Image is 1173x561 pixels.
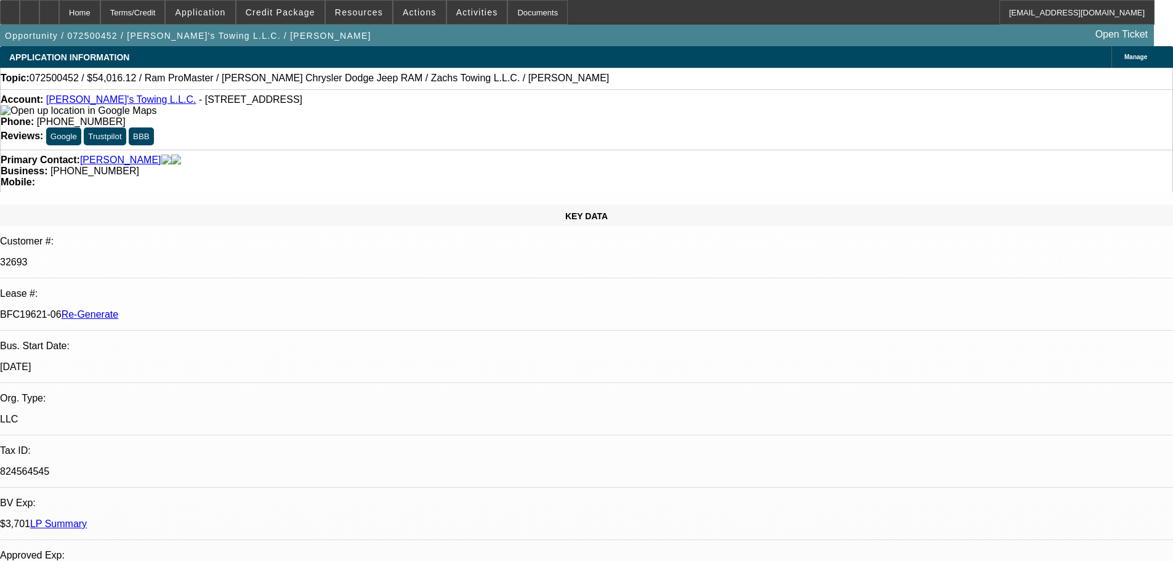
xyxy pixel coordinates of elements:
[62,309,119,320] a: Re-Generate
[1,155,80,166] strong: Primary Contact:
[30,73,609,84] span: 072500452 / $54,016.12 / Ram ProMaster / [PERSON_NAME] Chrysler Dodge Jeep RAM / Zachs Towing L.L...
[50,166,139,176] span: [PHONE_NUMBER]
[1090,24,1153,45] a: Open Ticket
[9,52,129,62] span: APPLICATION INFORMATION
[1,73,30,84] strong: Topic:
[46,94,196,105] a: [PERSON_NAME]'s Towing L.L.C.
[80,155,161,166] a: [PERSON_NAME]
[1,105,156,116] a: View Google Maps
[46,127,81,145] button: Google
[1,166,47,176] strong: Business:
[447,1,507,24] button: Activities
[236,1,324,24] button: Credit Package
[1,105,156,116] img: Open up location in Google Maps
[166,1,235,24] button: Application
[161,155,171,166] img: facebook-icon.png
[393,1,446,24] button: Actions
[456,7,498,17] span: Activities
[335,7,383,17] span: Resources
[1124,54,1147,60] span: Manage
[175,7,225,17] span: Application
[171,155,181,166] img: linkedin-icon.png
[1,177,35,187] strong: Mobile:
[1,131,43,141] strong: Reviews:
[37,116,126,127] span: [PHONE_NUMBER]
[84,127,126,145] button: Trustpilot
[246,7,315,17] span: Credit Package
[199,94,302,105] span: - [STREET_ADDRESS]
[129,127,154,145] button: BBB
[1,94,43,105] strong: Account:
[5,31,371,41] span: Opportunity / 072500452 / [PERSON_NAME]'s Towing L.L.C. / [PERSON_NAME]
[326,1,392,24] button: Resources
[565,211,608,221] span: KEY DATA
[1,116,34,127] strong: Phone:
[403,7,437,17] span: Actions
[30,519,87,529] a: LP Summary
